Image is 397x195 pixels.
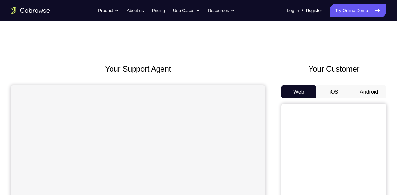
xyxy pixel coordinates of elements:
span: / [302,7,303,14]
h2: Your Support Agent [11,63,265,75]
a: Try Online Demo [330,4,386,17]
button: Android [351,85,386,98]
button: Web [281,85,316,98]
button: iOS [316,85,352,98]
a: Log In [287,4,299,17]
a: About us [127,4,144,17]
button: Resources [208,4,235,17]
button: Product [98,4,119,17]
a: Register [306,4,322,17]
button: Use Cases [173,4,200,17]
h2: Your Customer [281,63,386,75]
a: Pricing [152,4,165,17]
a: Go to the home page [11,7,50,14]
